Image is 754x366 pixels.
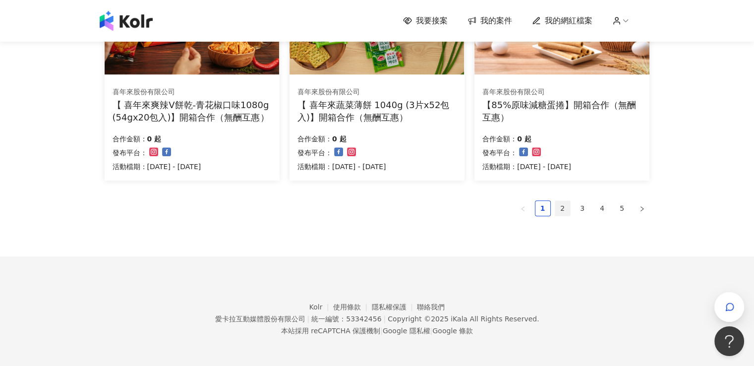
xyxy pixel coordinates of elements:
[383,327,430,335] a: Google 隱私權
[332,133,347,145] p: 0 起
[532,15,592,26] a: 我的網紅檔案
[614,200,630,216] li: 5
[430,327,433,335] span: |
[594,200,610,216] li: 4
[482,133,517,145] p: 合作金額：
[403,15,448,26] a: 我要接案
[482,161,571,173] p: 活動檔期：[DATE] - [DATE]
[615,201,630,216] a: 5
[113,87,271,97] div: 喜年來股份有限公司
[383,315,386,323] span: |
[535,201,550,216] a: 1
[482,87,641,97] div: 喜年來股份有限公司
[595,201,610,216] a: 4
[416,15,448,26] span: 我要接案
[297,99,457,123] div: 【 喜年來蔬菜薄餅 1040g (3片x52包入)】開箱合作（無酬互惠）
[333,303,372,311] a: 使用條款
[309,303,333,311] a: Kolr
[451,315,467,323] a: iKala
[113,99,272,123] div: 【 喜年來爽辣V餅乾-青花椒口味1080g (54gx20包入)】開箱合作（無酬互惠）
[297,87,456,97] div: 喜年來股份有限公司
[215,315,305,323] div: 愛卡拉互動媒體股份有限公司
[535,200,551,216] li: 1
[297,133,332,145] p: 合作金額：
[311,315,381,323] div: 統一編號：53342456
[307,315,309,323] span: |
[517,133,531,145] p: 0 起
[388,315,539,323] div: Copyright © 2025 All Rights Reserved.
[297,161,386,173] p: 活動檔期：[DATE] - [DATE]
[482,147,517,159] p: 發布平台：
[639,206,645,212] span: right
[417,303,445,311] a: 聯絡我們
[113,161,201,173] p: 活動檔期：[DATE] - [DATE]
[545,15,592,26] span: 我的網紅檔案
[147,133,162,145] p: 0 起
[467,15,512,26] a: 我的案件
[555,200,571,216] li: 2
[714,326,744,356] iframe: Help Scout Beacon - Open
[380,327,383,335] span: |
[297,147,332,159] p: 發布平台：
[113,133,147,145] p: 合作金額：
[281,325,473,337] span: 本站採用 reCAPTCHA 保護機制
[575,201,590,216] a: 3
[575,200,590,216] li: 3
[100,11,153,31] img: logo
[515,200,531,216] button: left
[515,200,531,216] li: Previous Page
[372,303,417,311] a: 隱私權保護
[634,200,650,216] button: right
[482,99,641,123] div: 【85%原味減糖蛋捲】開箱合作（無酬互惠）
[480,15,512,26] span: 我的案件
[432,327,473,335] a: Google 條款
[520,206,526,212] span: left
[555,201,570,216] a: 2
[113,147,147,159] p: 發布平台：
[634,200,650,216] li: Next Page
